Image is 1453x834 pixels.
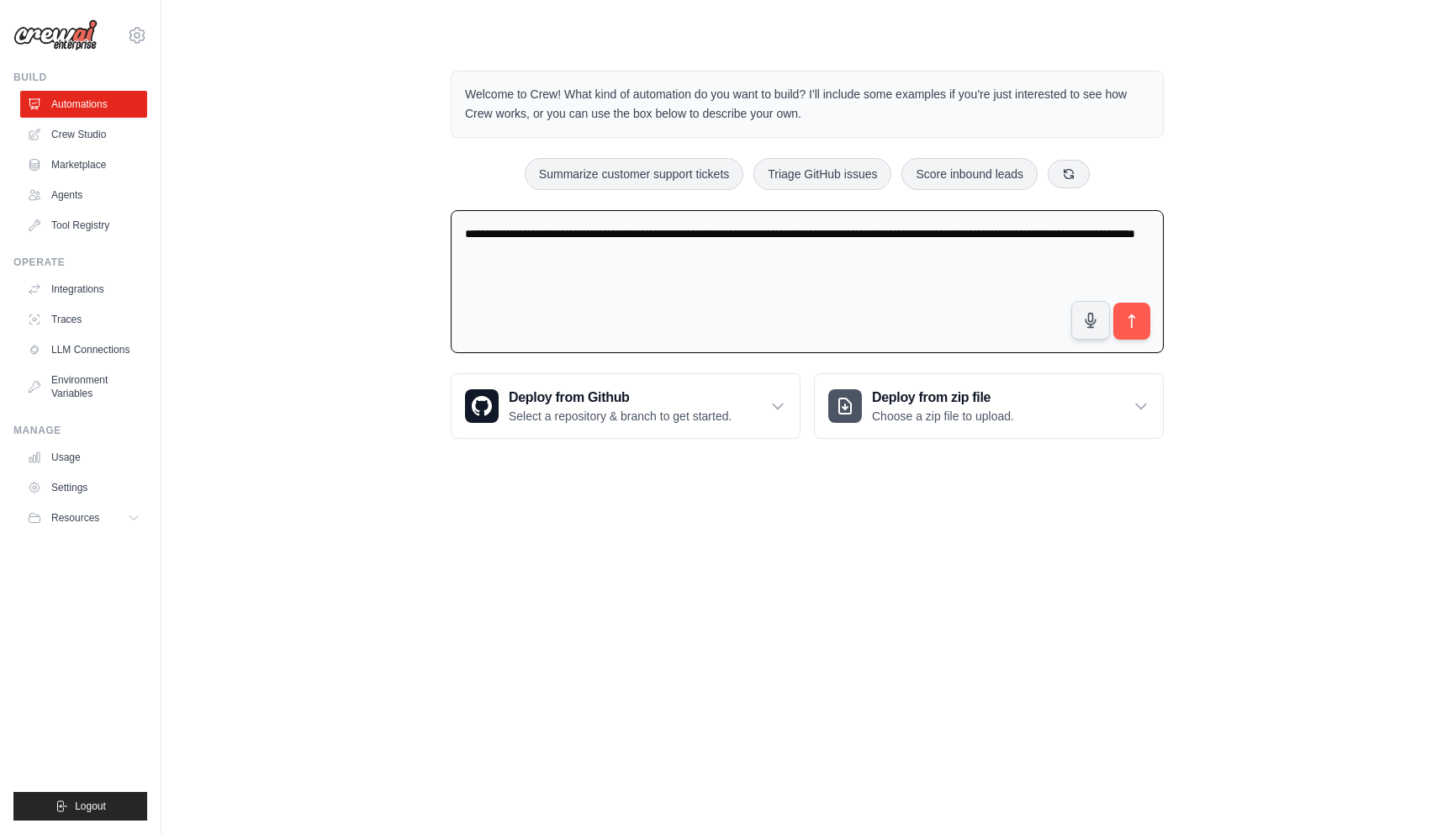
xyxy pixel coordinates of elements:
a: Settings [20,474,147,501]
p: Select a repository & branch to get started. [509,408,732,425]
button: Summarize customer support tickets [525,158,743,190]
h3: Deploy from zip file [872,388,1014,408]
a: Environment Variables [20,367,147,407]
h3: Deploy from Github [509,388,732,408]
p: Choose a zip file to upload. [872,408,1014,425]
button: Score inbound leads [901,158,1038,190]
a: Usage [20,444,147,471]
div: Manage [13,424,147,437]
iframe: Chat Widget [1369,753,1453,834]
img: Logo [13,19,98,51]
a: Automations [20,91,147,118]
div: Operate [13,256,147,269]
a: Marketplace [20,151,147,178]
a: Traces [20,306,147,333]
p: Welcome to Crew! What kind of automation do you want to build? I'll include some examples if you'... [465,85,1149,124]
a: Crew Studio [20,121,147,148]
a: Tool Registry [20,212,147,239]
button: Triage GitHub issues [753,158,891,190]
a: Agents [20,182,147,208]
span: Resources [51,511,99,525]
button: Logout [13,792,147,821]
a: LLM Connections [20,336,147,363]
span: Logout [75,800,106,813]
a: Integrations [20,276,147,303]
button: Resources [20,504,147,531]
div: Build [13,71,147,84]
